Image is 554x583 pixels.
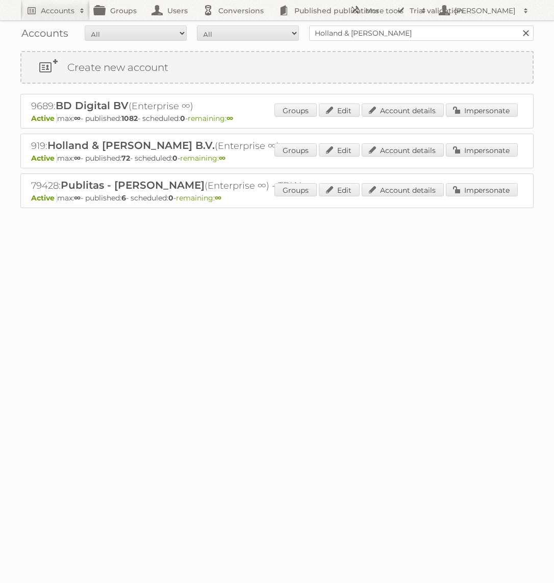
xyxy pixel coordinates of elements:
[172,154,178,163] strong: 0
[219,154,225,163] strong: ∞
[31,114,523,123] p: max: - published: - scheduled: -
[362,183,444,196] a: Account details
[74,114,81,123] strong: ∞
[274,143,317,157] a: Groups
[180,154,225,163] span: remaining:
[121,193,126,202] strong: 6
[47,139,215,151] span: Holland & [PERSON_NAME] B.V.
[274,183,317,196] a: Groups
[74,193,81,202] strong: ∞
[365,6,416,16] h2: More tools
[176,193,221,202] span: remaining:
[31,193,57,202] span: Active
[452,6,518,16] h2: [PERSON_NAME]
[31,154,523,163] p: max: - published: - scheduled: -
[274,104,317,117] a: Groups
[446,183,518,196] a: Impersonate
[319,104,360,117] a: Edit
[121,114,138,123] strong: 1082
[188,114,233,123] span: remaining:
[61,179,205,191] span: Publitas - [PERSON_NAME]
[56,99,129,112] span: BD Digital BV
[41,6,74,16] h2: Accounts
[31,139,388,153] h2: 919: (Enterprise ∞)
[31,193,523,202] p: max: - published: - scheduled: -
[31,154,57,163] span: Active
[31,114,57,123] span: Active
[319,143,360,157] a: Edit
[168,193,173,202] strong: 0
[215,193,221,202] strong: ∞
[31,179,388,192] h2: 79428: (Enterprise ∞) - TRIAL
[21,52,533,83] a: Create new account
[74,154,81,163] strong: ∞
[446,104,518,117] a: Impersonate
[121,154,130,163] strong: 72
[226,114,233,123] strong: ∞
[319,183,360,196] a: Edit
[31,99,388,113] h2: 9689: (Enterprise ∞)
[362,104,444,117] a: Account details
[362,143,444,157] a: Account details
[446,143,518,157] a: Impersonate
[180,114,185,123] strong: 0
